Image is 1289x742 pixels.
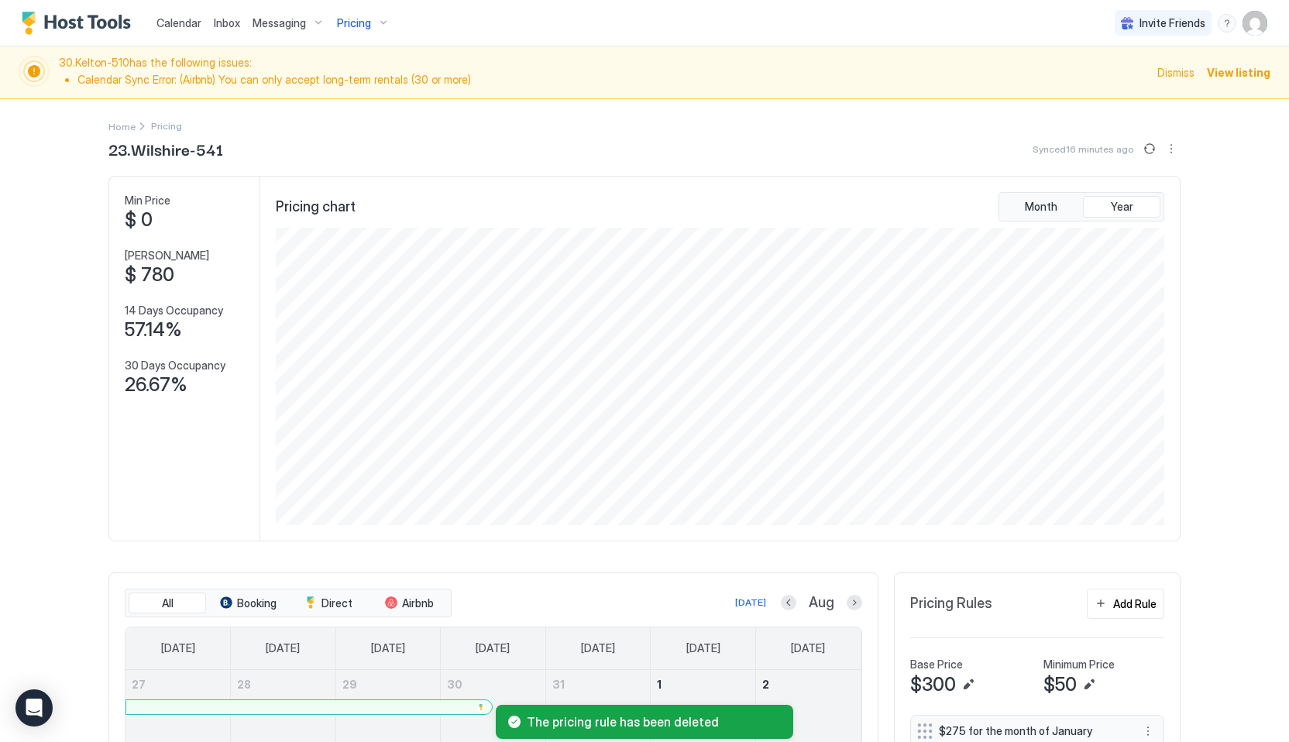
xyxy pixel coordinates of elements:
span: Month [1025,200,1057,214]
span: 28 [237,678,251,691]
button: All [129,593,206,614]
div: [DATE] [735,596,766,610]
button: Add Rule [1087,589,1164,619]
a: August 1, 2025 [651,670,755,699]
span: Pricing [337,16,371,30]
span: [DATE] [791,641,825,655]
button: Edit [959,675,978,694]
a: Thursday [565,627,631,669]
div: User profile [1243,11,1267,36]
a: Inbox [214,15,240,31]
a: Calendar [156,15,201,31]
div: Breadcrumb [108,118,136,134]
span: $50 [1043,673,1077,696]
span: Breadcrumb [151,120,182,132]
span: The pricing rule has been deleted [527,714,781,730]
a: Saturday [775,627,840,669]
div: Dismiss [1157,64,1194,81]
div: View listing [1207,64,1270,81]
span: 27 [132,678,146,691]
span: Pricing chart [276,198,356,216]
button: Next month [847,595,862,610]
span: [DATE] [686,641,720,655]
span: 14 Days Occupancy [125,304,223,318]
div: menu [1218,14,1236,33]
button: More options [1162,139,1181,158]
a: July 27, 2025 [125,670,230,699]
span: Airbnb [402,596,434,610]
span: Base Price [910,658,963,672]
span: [DATE] [476,641,510,655]
span: [DATE] [266,641,300,655]
span: 2 [762,678,769,691]
a: Monday [250,627,315,669]
span: $ 780 [125,263,174,287]
button: [DATE] [733,593,768,612]
span: 1 [657,678,662,691]
a: Tuesday [356,627,421,669]
span: Calendar [156,16,201,29]
div: tab-group [125,589,452,618]
span: 26.67% [125,373,187,397]
a: Sunday [146,627,211,669]
button: Sync prices [1140,139,1159,158]
a: Friday [671,627,736,669]
button: Airbnb [370,593,448,614]
span: Year [1111,200,1133,214]
span: 57.14% [125,318,182,342]
button: Direct [290,593,367,614]
a: July 31, 2025 [546,670,651,699]
button: Edit [1080,675,1098,694]
button: Previous month [781,595,796,610]
span: [DATE] [581,641,615,655]
a: July 29, 2025 [336,670,441,699]
div: Add Rule [1113,596,1157,612]
span: Home [108,121,136,132]
button: Year [1083,196,1160,218]
span: $300 [910,673,956,696]
span: Aug [809,594,834,612]
li: Calendar Sync Error: (Airbnb) You can only accept long-term rentals (30 or more) [77,73,1148,87]
span: Messaging [253,16,306,30]
span: 29 [342,678,357,691]
span: 30 Days Occupancy [125,359,225,373]
span: 31 [552,678,565,691]
a: Wednesday [460,627,525,669]
span: 30 [447,678,462,691]
a: July 30, 2025 [441,670,545,699]
a: July 28, 2025 [231,670,335,699]
span: Min Price [125,194,170,208]
div: Open Intercom Messenger [15,689,53,727]
div: menu [1162,139,1181,158]
a: August 2, 2025 [756,670,861,699]
span: [DATE] [371,641,405,655]
span: $ 0 [125,208,153,232]
button: Booking [209,593,287,614]
span: All [162,596,174,610]
span: Booking [237,596,277,610]
span: [PERSON_NAME] [125,249,209,263]
button: Month [1002,196,1080,218]
a: Home [108,118,136,134]
span: Direct [321,596,352,610]
span: Pricing Rules [910,595,992,613]
span: Synced 16 minutes ago [1033,143,1134,155]
a: Host Tools Logo [22,12,138,35]
span: 23.Wilshire-541 [108,137,223,160]
span: Inbox [214,16,240,29]
span: 30.Kelton-510 has the following issues: [59,56,1148,89]
span: Minimum Price [1043,658,1115,672]
span: Invite Friends [1139,16,1205,30]
span: [DATE] [161,641,195,655]
div: tab-group [999,192,1164,222]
